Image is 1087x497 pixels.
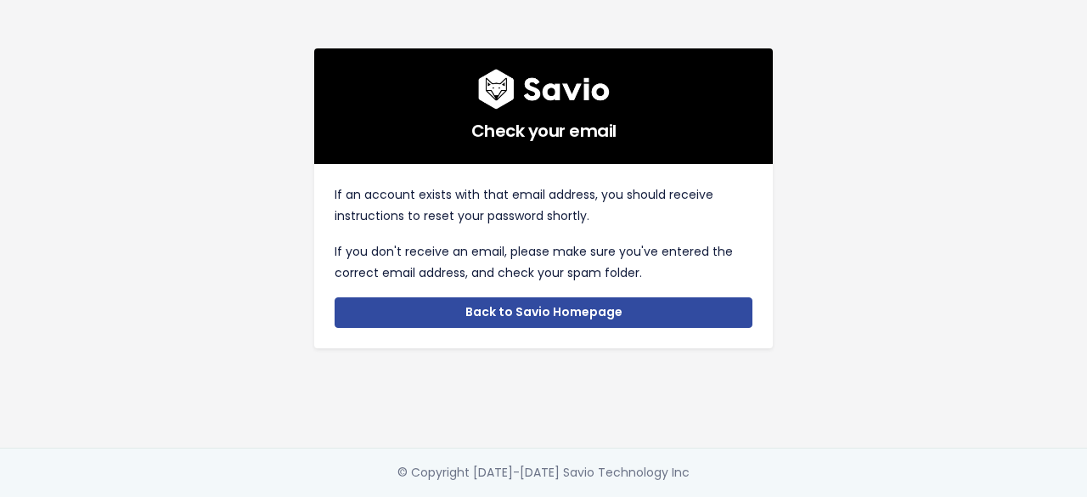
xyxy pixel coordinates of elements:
a: Back to Savio Homepage [335,297,752,328]
img: logo600x187.a314fd40982d.png [478,69,610,110]
p: If an account exists with that email address, you should receive instructions to reset your passw... [335,184,752,227]
div: © Copyright [DATE]-[DATE] Savio Technology Inc [397,462,690,483]
p: If you don't receive an email, please make sure you've entered the correct email address, and che... [335,241,752,284]
h5: Check your email [335,110,752,144]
